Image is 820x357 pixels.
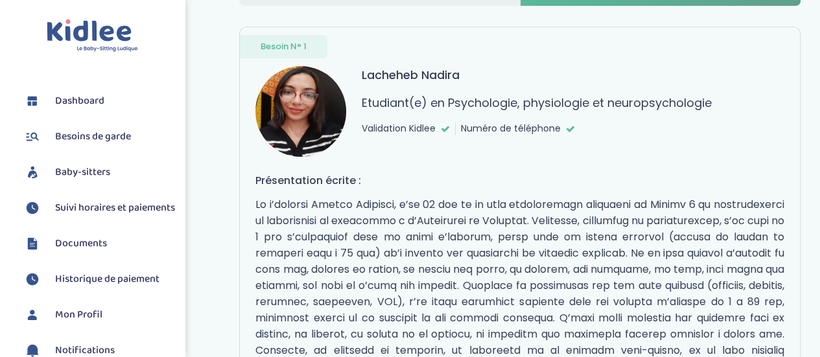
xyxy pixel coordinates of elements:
a: Mon Profil [23,305,175,325]
span: Historique de paiement [55,271,159,287]
a: Baby-sitters [23,163,175,182]
a: Besoins de garde [23,127,175,146]
span: Mon Profil [55,307,102,323]
img: dashboard.svg [23,91,42,111]
img: besoin.svg [23,127,42,146]
h4: Présentation écrite : [255,172,784,189]
span: Numéro de téléphone [461,122,561,135]
img: avatar [255,66,346,157]
a: Suivi horaires et paiements [23,198,175,218]
a: Documents [23,234,175,253]
span: Documents [55,236,107,251]
span: Besoins de garde [55,129,131,144]
p: Etudiant(e) en Psychologie, physiologie et neuropsychologie [362,94,712,111]
img: documents.svg [23,234,42,253]
h3: Lacheheb Nadira [362,66,460,84]
span: Suivi horaires et paiements [55,200,175,216]
span: Besoin N° 1 [261,40,307,53]
img: babysitters.svg [23,163,42,182]
span: Validation Kidlee [362,122,436,135]
img: suivihoraire.svg [23,198,42,218]
img: profil.svg [23,305,42,325]
span: Dashboard [55,93,104,109]
img: suivihoraire.svg [23,270,42,289]
img: logo.svg [47,19,138,52]
a: Dashboard [23,91,175,111]
a: Historique de paiement [23,270,175,289]
span: Baby-sitters [55,165,110,180]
